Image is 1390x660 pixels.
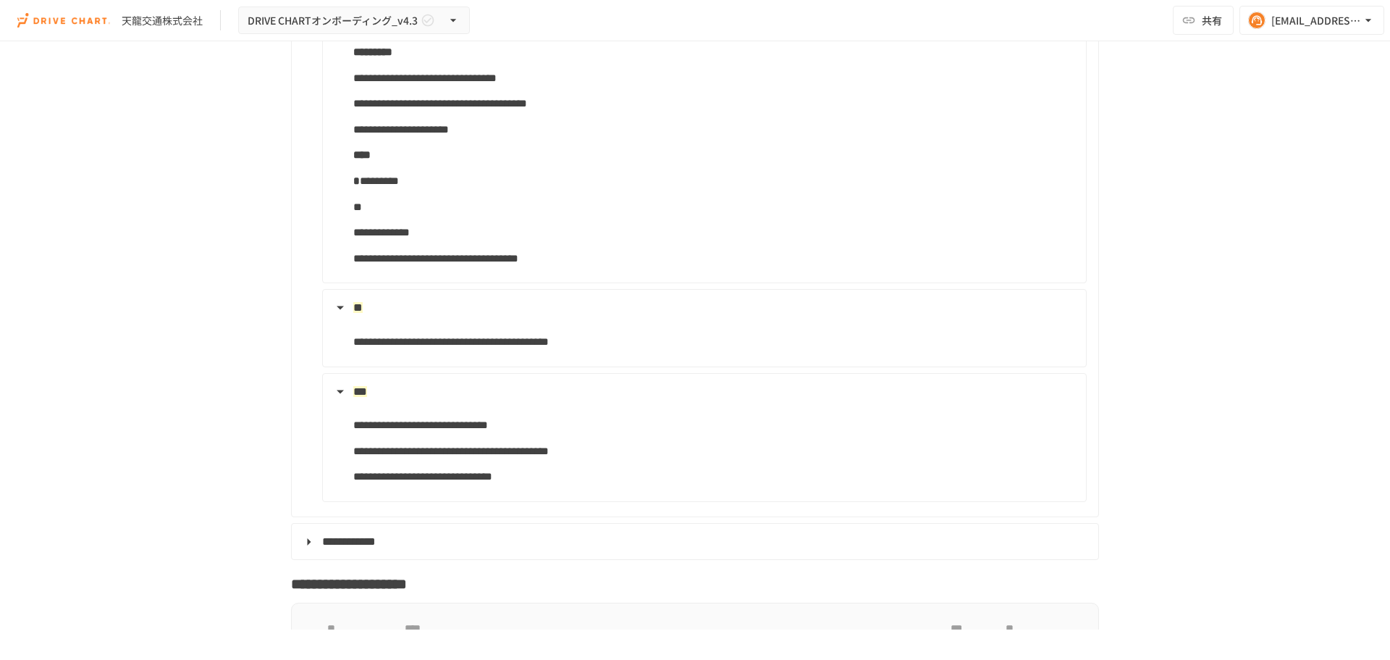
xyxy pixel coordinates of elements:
[238,7,470,35] button: DRIVE CHARTオンボーディング_v4.3
[1202,12,1222,28] span: 共有
[248,12,418,30] span: DRIVE CHARTオンボーディング_v4.3
[1173,6,1234,35] button: 共有
[1271,12,1361,30] div: [EMAIL_ADDRESS][PERSON_NAME][DOMAIN_NAME]
[1239,6,1384,35] button: [EMAIL_ADDRESS][PERSON_NAME][DOMAIN_NAME]
[122,13,203,28] div: 天龍交通株式会社
[17,9,110,32] img: i9VDDS9JuLRLX3JIUyK59LcYp6Y9cayLPHs4hOxMB9W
